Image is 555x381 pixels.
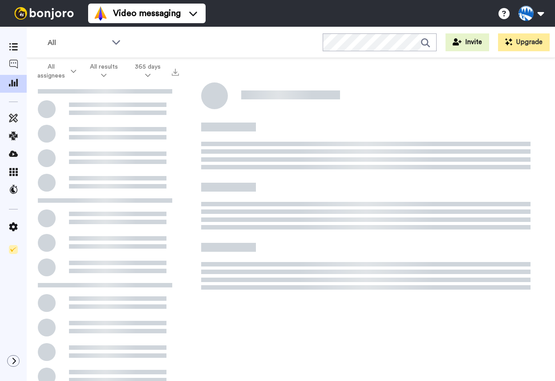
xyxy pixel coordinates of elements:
[48,37,107,48] span: All
[93,6,108,20] img: vm-color.svg
[172,69,179,76] img: export.svg
[9,245,18,254] img: Checklist.svg
[28,59,81,84] button: All assignees
[446,33,489,51] button: Invite
[81,59,126,84] button: All results
[126,59,169,84] button: 365 days
[34,62,69,80] span: All assignees
[11,7,77,20] img: bj-logo-header-white.svg
[113,7,181,20] span: Video messaging
[169,65,182,78] button: Export all results that match these filters now.
[498,33,550,51] button: Upgrade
